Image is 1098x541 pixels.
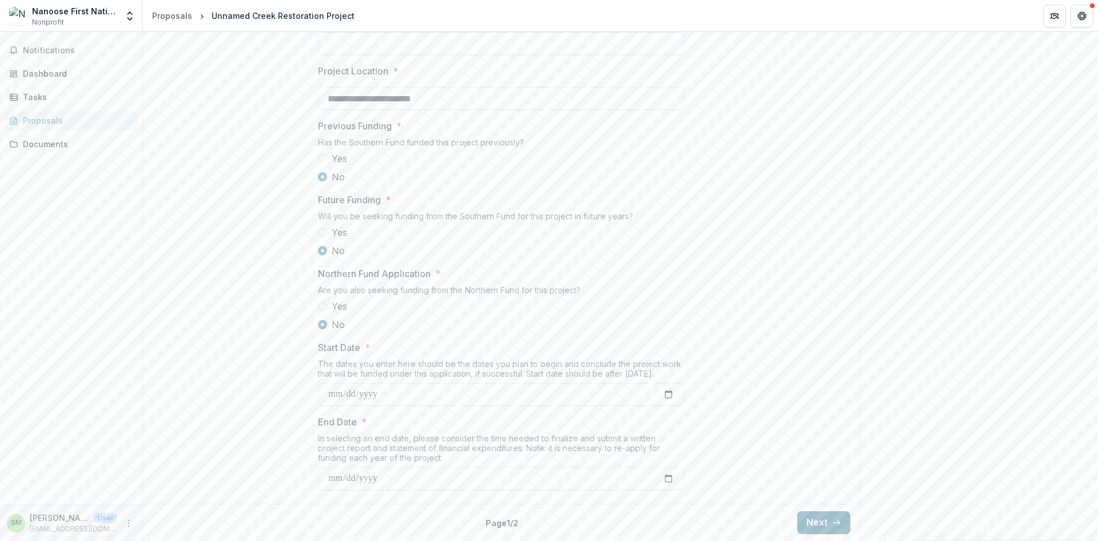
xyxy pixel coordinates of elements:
p: Page 1 / 2 [486,517,518,529]
a: Proposals [148,7,197,24]
span: Nonprofit [32,17,64,27]
span: Yes [332,226,347,239]
p: End Date [318,415,357,429]
div: Nanoose First Nation [32,5,117,17]
div: Proposals [152,10,192,22]
div: In selecting an end date, please consider the time needed to finalize and submit a written projec... [318,433,684,467]
span: Yes [332,152,347,165]
button: Get Help [1071,5,1093,27]
span: Yes [332,299,347,313]
div: Proposals [23,114,129,127]
button: Open entity switcher [122,5,138,27]
a: Proposals [5,111,138,130]
p: Project Location [318,64,388,78]
p: [PERSON_NAME] [30,512,89,524]
span: No [332,170,345,184]
button: Next [797,511,850,534]
p: Future Funding [318,193,381,207]
p: User [94,513,117,523]
div: Are you also seeking funding from the Northern Fund for this project? [318,285,684,299]
div: Has the Southern Fund funded this project previously? [318,137,684,152]
button: More [122,516,136,530]
p: Start Date [318,341,360,354]
a: Documents [5,135,138,153]
p: [EMAIL_ADDRESS][DOMAIN_NAME] [30,524,117,534]
button: Notifications [5,41,138,60]
p: Previous Funding [318,119,392,133]
span: No [332,318,345,331]
span: No [332,244,345,258]
span: Notifications [23,46,133,56]
div: Unnamed Creek Restoration Project [212,10,355,22]
nav: breadcrumb [148,7,359,24]
div: The dates you enter here should be the dates you plan to begin and conclude the project work that... [318,359,684,383]
div: Steven Moore [11,519,22,527]
img: Nanoose First Nation [9,7,27,25]
p: Northern Fund Application [318,267,431,281]
div: Tasks [23,91,129,103]
div: Dashboard [23,68,129,80]
div: Will you be seeking funding from the Southern Fund for this project in future years? [318,211,684,226]
button: Partners [1043,5,1066,27]
a: Dashboard [5,64,138,83]
div: Documents [23,138,129,150]
a: Tasks [5,88,138,106]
